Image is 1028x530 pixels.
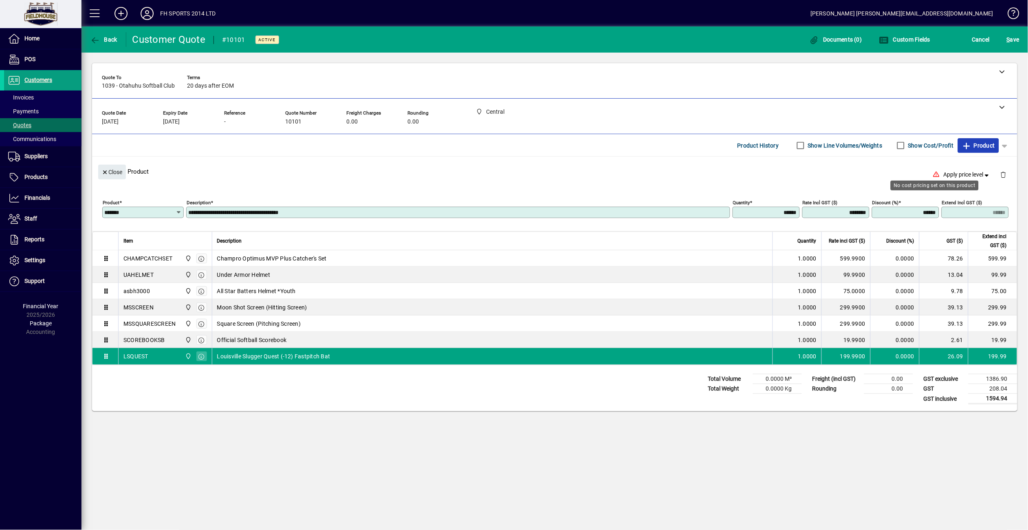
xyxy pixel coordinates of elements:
[123,303,154,311] div: MSSCREEN
[123,352,148,360] div: LSQUEST
[870,316,919,332] td: 0.0000
[870,348,919,364] td: 0.0000
[919,267,968,283] td: 13.04
[4,132,81,146] a: Communications
[877,32,933,47] button: Custom Fields
[8,94,34,101] span: Invoices
[919,348,968,364] td: 26.09
[217,336,287,344] span: Official Softball Scorebook
[102,83,175,89] span: 1039 - Otahuhu Softball Club
[4,29,81,49] a: Home
[994,171,1013,178] app-page-header-button: Delete
[994,165,1013,184] button: Delete
[98,165,126,179] button: Close
[973,232,1007,250] span: Extend incl GST ($)
[183,303,193,312] span: Central
[872,200,899,205] mat-label: Discount (%)
[217,236,242,245] span: Description
[4,118,81,132] a: Quotes
[864,374,913,384] td: 0.00
[183,319,193,328] span: Central
[217,352,330,360] span: Louisville Slugger Quest (-12) Fastpitch Bat
[891,181,979,190] div: No cost pricing set on this product
[101,166,123,179] span: Close
[259,37,276,42] span: Active
[870,283,919,299] td: 0.0000
[8,108,39,115] span: Payments
[102,119,119,125] span: [DATE]
[103,200,119,205] mat-label: Product
[969,374,1017,384] td: 1386.90
[887,236,914,245] span: Discount (%)
[798,336,817,344] span: 1.0000
[217,287,296,295] span: All Star Batters Helmet *Youth
[806,141,883,150] label: Show Line Volumes/Weights
[940,168,994,182] button: Apply price level
[24,174,48,180] span: Products
[827,303,865,311] div: 299.9900
[879,36,931,43] span: Custom Fields
[8,122,31,128] span: Quotes
[798,254,817,263] span: 1.0000
[183,254,193,263] span: Central
[870,332,919,348] td: 0.0000
[24,153,48,159] span: Suppliers
[919,332,968,348] td: 2.61
[870,250,919,267] td: 0.0000
[4,188,81,208] a: Financials
[1007,36,1010,43] span: S
[407,119,419,125] span: 0.00
[870,299,919,316] td: 0.0000
[753,374,802,384] td: 0.0000 M³
[123,320,176,328] div: MSSQUARESCREEN
[919,316,968,332] td: 39.13
[346,119,358,125] span: 0.00
[807,32,864,47] button: Documents (0)
[827,320,865,328] div: 299.9900
[4,250,81,271] a: Settings
[90,36,117,43] span: Back
[1005,32,1021,47] button: Save
[187,83,234,89] span: 20 days after EOM
[968,299,1017,316] td: 299.99
[737,139,779,152] span: Product History
[4,146,81,167] a: Suppliers
[704,384,753,394] td: Total Weight
[968,283,1017,299] td: 75.00
[4,91,81,104] a: Invoices
[920,374,969,384] td: GST exclusive
[8,136,56,142] span: Communications
[24,56,35,62] span: POS
[809,36,862,43] span: Documents (0)
[919,299,968,316] td: 39.13
[958,138,999,153] button: Product
[969,394,1017,404] td: 1594.94
[827,287,865,295] div: 75.0000
[217,320,301,328] span: Square Screen (Pitching Screen)
[123,271,154,279] div: UAHELMET
[24,257,45,263] span: Settings
[24,77,52,83] span: Customers
[944,170,991,179] span: Apply price level
[1007,33,1019,46] span: ave
[919,283,968,299] td: 9.78
[183,336,193,344] span: Central
[798,236,817,245] span: Quantity
[4,209,81,229] a: Staff
[224,119,226,125] span: -
[24,215,37,222] span: Staff
[947,236,963,245] span: GST ($)
[163,119,180,125] span: [DATE]
[734,138,782,153] button: Product History
[827,336,865,344] div: 19.9900
[810,7,993,20] div: [PERSON_NAME] [PERSON_NAME][EMAIL_ADDRESS][DOMAIN_NAME]
[88,32,119,47] button: Back
[183,270,193,279] span: Central
[920,394,969,404] td: GST inclusive
[827,352,865,360] div: 199.9900
[183,352,193,361] span: Central
[827,271,865,279] div: 99.9900
[753,384,802,394] td: 0.0000 Kg
[968,250,1017,267] td: 599.99
[907,141,954,150] label: Show Cost/Profit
